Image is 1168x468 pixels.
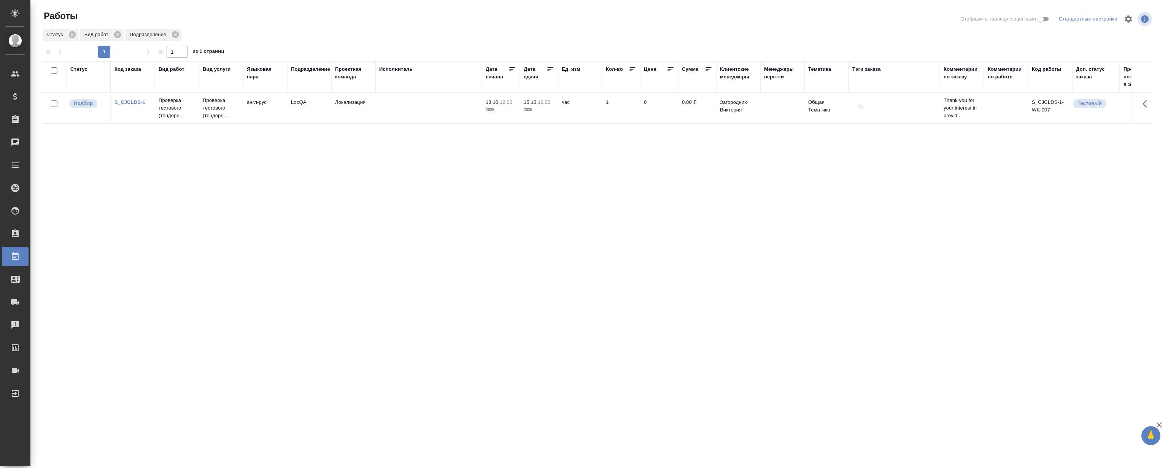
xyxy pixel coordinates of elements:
[247,65,283,81] div: Языковая пара
[291,65,330,73] div: Подразделение
[125,29,181,41] div: Подразделение
[852,65,881,73] div: Тэги заказа
[1124,65,1158,88] div: Прогресс исполнителя в SC
[524,65,547,81] div: Дата сдачи
[130,31,169,38] p: Подразделение
[80,29,124,41] div: Вид работ
[1138,95,1156,113] button: Здесь прячутся важные кнопки
[960,15,1036,23] span: Отобразить таблицу с оценками
[70,65,87,73] div: Статус
[68,99,106,109] div: Можно подбирать исполнителей
[203,97,239,119] p: Проверка тестового (тендерн...
[1028,95,1072,121] td: S_CJCLDS-1-WK-007
[644,65,656,73] div: Цена
[640,95,678,121] td: 0
[114,65,141,73] div: Код заказа
[1076,65,1116,81] div: Доп. статус заказа
[331,95,375,121] td: Локализация
[944,65,980,81] div: Комментарии по заказу
[606,65,623,73] div: Кол-во
[114,99,145,105] a: S_CJCLDS-1
[716,95,760,121] td: Загородних Виктория
[562,65,580,73] div: Ед. изм
[47,31,66,38] p: Статус
[1141,426,1160,445] button: 🙏
[538,99,550,105] p: 16:00
[1119,10,1138,28] span: Настроить таблицу
[524,99,538,105] p: 15.10,
[988,65,1024,81] div: Комментарии по работе
[243,95,287,121] td: англ-рус
[944,97,980,119] p: Thank you for your interest in provid...
[808,99,845,114] p: Общая Тематика
[486,65,509,81] div: Дата начала
[808,65,831,73] div: Тематика
[203,65,231,73] div: Вид услуги
[42,10,78,22] span: Работы
[1077,100,1102,107] p: Тестовый
[84,31,111,38] p: Вид работ
[486,106,516,114] p: 2025
[159,97,195,119] p: Проверка тестового (тендерн...
[524,106,554,114] p: 2025
[682,65,698,73] div: Сумма
[192,47,224,58] span: из 1 страниц
[159,65,184,73] div: Вид работ
[335,65,372,81] div: Проектная команда
[1138,12,1154,26] span: Посмотреть информацию
[602,95,640,121] td: 1
[74,100,93,107] p: Подбор
[764,65,801,81] div: Менеджеры верстки
[1144,428,1157,444] span: 🙏
[558,95,602,121] td: час
[287,95,331,121] td: LocQA
[486,99,500,105] p: 13.10,
[852,99,869,115] button: Добавить тэги
[1057,13,1119,25] div: split button
[720,65,756,81] div: Клиентские менеджеры
[379,65,413,73] div: Исполнитель
[678,95,716,121] td: 0,00 ₽
[43,29,78,41] div: Статус
[500,99,512,105] p: 12:00
[1032,65,1061,73] div: Код работы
